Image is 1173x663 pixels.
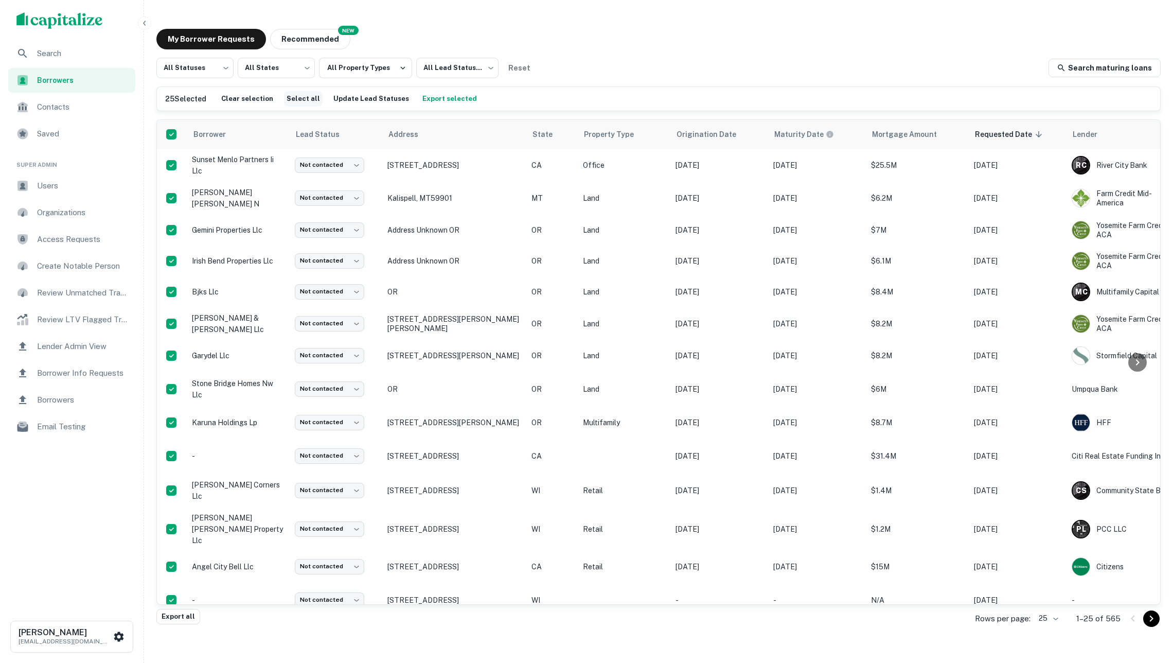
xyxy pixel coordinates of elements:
div: Maturity dates displayed may be estimated. Please contact the lender for the most accurate maturi... [774,129,834,140]
span: Review LTV Flagged Transactions [37,313,129,326]
p: angel city bell llc [192,561,285,572]
p: $8.7M [871,417,964,428]
div: Not contacted [295,190,364,205]
a: Review LTV Flagged Transactions [8,307,135,332]
p: [DATE] [974,193,1061,204]
th: Requested Date [969,120,1067,149]
p: $1.4M [871,485,964,496]
p: [DATE] [676,160,763,171]
span: Lender [1073,128,1111,141]
li: Super Admin [8,148,135,173]
p: Retail [583,485,665,496]
p: [DATE] [773,318,861,329]
p: M C [1075,287,1087,298]
p: Address Unknown OR [387,256,521,266]
div: All Statuses [156,55,234,81]
p: OR [531,255,573,267]
p: WI [531,524,573,535]
span: Origination Date [677,128,750,141]
p: $7M [871,224,964,236]
p: OR [387,385,521,394]
p: [DATE] [676,485,763,496]
p: garydel llc [192,350,285,361]
button: Update Lead Statuses [331,91,412,107]
p: [DATE] [773,450,861,462]
a: Borrower Info Requests [8,361,135,386]
span: Saved [37,128,129,140]
p: Land [583,383,665,395]
a: Search maturing loans [1048,59,1161,77]
img: picture [1072,252,1090,270]
div: Not contacted [295,222,364,237]
p: sunset menlo partners ii llc [192,154,285,177]
div: Not contacted [295,483,364,498]
p: WI [531,595,573,606]
p: [DATE] [676,561,763,572]
p: [STREET_ADDRESS][PERSON_NAME] [387,351,521,360]
p: [DATE] [773,383,861,395]
p: [DATE] [773,160,861,171]
div: Not contacted [295,592,364,607]
div: Email Testing [8,414,135,439]
p: [DATE] [974,286,1061,298]
p: Land [583,286,665,298]
img: capitalize-logo.png [16,12,103,29]
p: $1.2M [871,524,964,535]
p: MT [531,193,573,204]
span: Mortgage Amount [872,128,950,141]
span: Access Requests [37,233,129,246]
p: [DATE] [974,450,1061,462]
div: Not contacted [295,253,364,268]
p: [DATE] [676,193,763,204]
p: bjks llc [192,286,285,298]
h6: 25 Selected [165,93,206,104]
p: CA [531,160,573,171]
div: Not contacted [295,381,364,396]
th: Mortgage Amount [866,120,969,149]
p: Multifamily [583,417,665,428]
p: OR [531,286,573,298]
p: CA [531,450,573,462]
p: Land [583,318,665,329]
p: R C [1076,160,1086,171]
span: Borrower [193,128,239,141]
p: [EMAIL_ADDRESS][DOMAIN_NAME] [19,637,111,646]
a: Users [8,173,135,198]
p: OR [531,350,573,361]
button: Reset [503,58,536,78]
p: - [192,450,285,462]
a: Create Notable Person [8,254,135,278]
a: Lender Admin View [8,334,135,359]
span: Borrowers [37,75,129,86]
p: gemini properties llc [192,224,285,236]
div: Not contacted [295,415,364,430]
p: Retail [583,561,665,572]
p: [DATE] [974,561,1061,572]
button: Select all [284,91,323,107]
p: [DATE] [773,350,861,361]
p: [DATE] [974,350,1061,361]
div: Not contacted [295,158,364,172]
p: [STREET_ADDRESS] [387,161,521,170]
p: [DATE] [974,160,1061,171]
p: [DATE] [676,286,763,298]
p: N/A [871,595,964,606]
p: CA [531,561,573,572]
p: - [192,595,285,606]
div: Chat Widget [1122,581,1173,630]
p: [DATE] [773,524,861,535]
p: Land [583,193,665,204]
p: [PERSON_NAME] & [PERSON_NAME] llc [192,312,285,335]
p: [DATE] [676,255,763,267]
p: [DATE] [974,318,1061,329]
th: Lead Status [290,120,382,149]
th: Origination Date [670,120,768,149]
div: Not contacted [295,559,364,574]
a: Organizations [8,200,135,225]
img: picture [1072,414,1090,431]
div: Borrowers [8,68,135,93]
p: [DATE] [773,286,861,298]
p: [DATE] [974,383,1061,395]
